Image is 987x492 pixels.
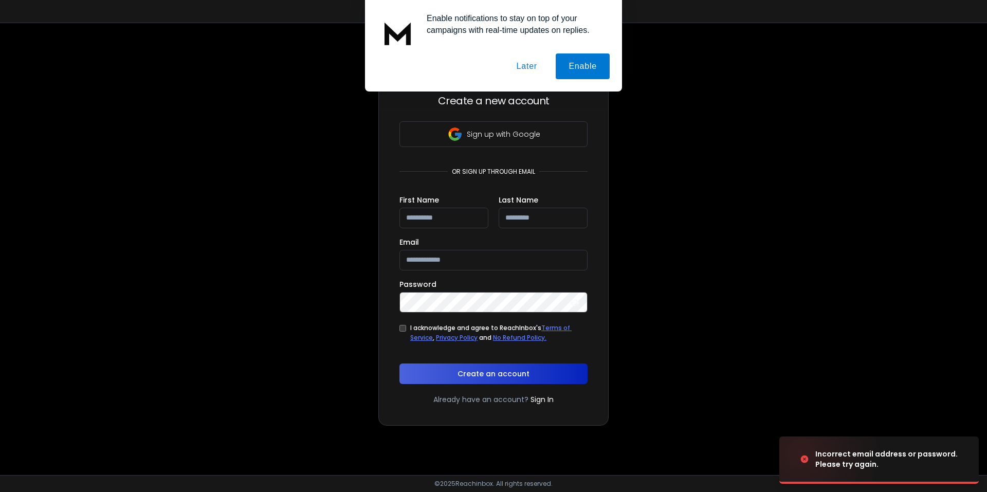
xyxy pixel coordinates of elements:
p: Already have an account? [433,394,528,405]
label: Password [399,281,436,288]
div: I acknowledge and agree to ReachInbox's , and [410,323,588,343]
a: Sign In [531,394,554,405]
img: image [779,431,882,487]
a: Terms of Service [410,323,572,342]
a: No Refund Policy. [493,333,546,342]
button: Create an account [399,363,588,384]
h3: Create a new account [399,94,588,108]
button: Later [503,53,550,79]
label: First Name [399,196,439,204]
p: © 2025 Reachinbox. All rights reserved. [434,480,553,488]
p: or sign up through email [448,168,539,176]
button: Enable [556,53,610,79]
p: Sign up with Google [467,129,540,139]
label: Last Name [499,196,538,204]
button: Sign up with Google [399,121,588,147]
div: Incorrect email address or password. Please try again. [815,449,966,469]
div: Enable notifications to stay on top of your campaigns with real-time updates on replies. [418,12,610,36]
img: notification icon [377,12,418,53]
label: Email [399,239,419,246]
a: Privacy Policy [436,333,478,342]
